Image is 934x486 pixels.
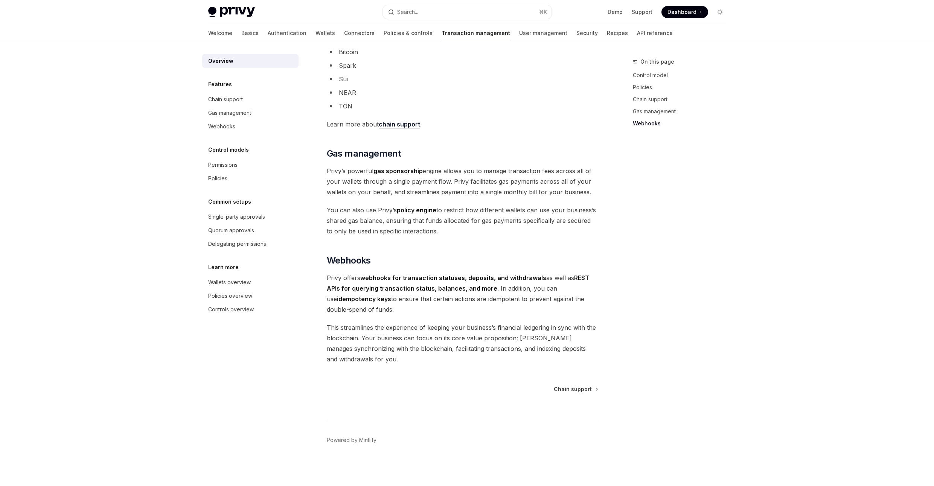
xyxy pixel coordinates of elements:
span: Gas management [327,148,401,160]
h5: Control models [208,145,249,154]
div: Chain support [208,95,243,104]
a: chain support [379,120,420,128]
div: Webhooks [208,122,235,131]
a: Dashboard [661,6,708,18]
a: Welcome [208,24,232,42]
a: Policies [202,172,299,185]
a: Chain support [554,385,597,393]
a: Control model [633,69,732,81]
button: Search...⌘K [383,5,552,19]
span: Privy’s powerful engine allows you to manage transaction fees across all of your wallets through ... [327,166,598,197]
h5: Common setups [208,197,251,206]
div: Gas management [208,108,251,117]
a: Permissions [202,158,299,172]
div: Search... [397,8,418,17]
li: NEAR [327,87,598,98]
a: Demo [608,8,623,16]
a: Connectors [344,24,375,42]
li: Sui [327,74,598,84]
span: ⌘ K [539,9,547,15]
div: Overview [208,56,233,66]
a: API reference [637,24,673,42]
a: User management [519,24,567,42]
span: Learn more about . [327,119,598,129]
a: Controls overview [202,303,299,316]
strong: webhooks for transaction statuses, deposits, and withdrawals [360,274,546,282]
span: Dashboard [667,8,696,16]
span: You can also use Privy’s to restrict how different wallets can use your business’s shared gas bal... [327,205,598,236]
span: Privy offers as well as . In addition, you can use to ensure that certain actions are idempotent ... [327,273,598,315]
div: Quorum approvals [208,226,254,235]
a: Wallets [315,24,335,42]
a: Webhooks [202,120,299,133]
a: Basics [241,24,259,42]
span: Webhooks [327,254,371,267]
img: light logo [208,7,255,17]
a: Policies [633,81,732,93]
a: Webhooks [633,117,732,129]
h5: Features [208,80,232,89]
span: Chain support [554,385,592,393]
div: Policies overview [208,291,252,300]
li: Bitcoin [327,47,598,57]
a: Chain support [633,93,732,105]
div: Permissions [208,160,238,169]
strong: idempotency keys [337,295,391,303]
a: Security [576,24,598,42]
div: Policies [208,174,227,183]
div: Wallets overview [208,278,251,287]
a: Policies & controls [384,24,433,42]
a: Single-party approvals [202,210,299,224]
a: Powered by Mintlify [327,436,376,444]
a: Wallets overview [202,276,299,289]
a: Delegating permissions [202,237,299,251]
a: Authentication [268,24,306,42]
a: Recipes [607,24,628,42]
div: Single-party approvals [208,212,265,221]
div: Delegating permissions [208,239,266,248]
a: Quorum approvals [202,224,299,237]
strong: gas sponsorship [373,167,423,175]
a: Transaction management [442,24,510,42]
span: On this page [640,57,674,66]
h5: Learn more [208,263,239,272]
a: Gas management [633,105,732,117]
a: Gas management [202,106,299,120]
div: Controls overview [208,305,254,314]
a: Policies overview [202,289,299,303]
span: This streamlines the experience of keeping your business’s financial ledgering in sync with the b... [327,322,598,364]
strong: policy engine [397,206,436,214]
a: Support [632,8,652,16]
li: Spark [327,60,598,71]
button: Toggle dark mode [714,6,726,18]
li: TON [327,101,598,111]
a: Overview [202,54,299,68]
a: Chain support [202,93,299,106]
